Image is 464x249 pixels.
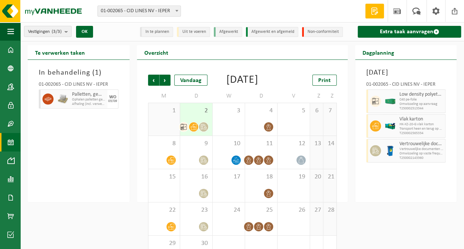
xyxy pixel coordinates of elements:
[366,67,446,78] h3: [DATE]
[213,89,245,103] td: W
[72,102,106,106] span: Afhaling (incl. verwerking)
[385,145,396,156] img: WB-0240-HPE-BE-09
[184,107,209,115] span: 2
[72,98,106,102] span: Ophalen palletten gemengd door [PERSON_NAME]
[28,26,62,37] span: Vestigingen
[249,173,274,181] span: 18
[399,122,444,127] span: HK-XZ-20-G vlak karton
[399,127,444,131] span: Transport heen en terug op aanvraag
[109,95,116,99] div: WO
[358,26,461,38] a: Extra taak aanvragen
[249,206,274,214] span: 25
[216,206,241,214] span: 24
[385,99,396,104] img: HK-XC-40-GN-00
[246,27,298,37] li: Afgewerkt en afgemeld
[318,78,331,83] span: Print
[177,27,210,37] li: Uit te voeren
[174,75,207,86] div: Vandaag
[281,206,306,214] span: 26
[399,141,444,147] span: Vertrouwelijke documenten (vernietiging - recyclage)
[281,107,306,115] span: 5
[137,45,176,59] h2: Overzicht
[327,173,333,181] span: 21
[399,106,444,111] span: T250002513344
[152,107,176,115] span: 1
[184,239,209,248] span: 30
[314,140,319,148] span: 13
[57,93,68,105] img: LP-PA-00000-WDN-11
[214,27,242,37] li: Afgewerkt
[148,89,181,103] td: M
[249,107,274,115] span: 4
[314,206,319,214] span: 27
[399,151,444,156] span: Omwisseling op vaste frequentie (incl. verwerking)
[152,173,176,181] span: 15
[39,82,118,89] div: 01-002065 - CID LINES NV - IEPER
[302,27,343,37] li: Non-conformiteit
[39,67,118,78] h3: In behandeling ( )
[327,107,333,115] span: 7
[399,131,444,136] span: T250002565334
[310,89,323,103] td: Z
[314,107,319,115] span: 6
[226,75,258,86] div: [DATE]
[184,173,209,181] span: 16
[399,156,444,160] span: T250002143360
[180,89,213,103] td: D
[152,239,176,248] span: 29
[327,140,333,148] span: 14
[399,116,444,122] span: Vlak karton
[399,102,444,106] span: Omwisseling op aanvraag
[327,206,333,214] span: 28
[28,45,92,59] h2: Te verwerken taken
[24,26,72,37] button: Vestigingen(3/3)
[281,140,306,148] span: 12
[108,99,117,103] div: 03/09
[399,147,444,151] span: Vertrouwelijke documenten (vernietiging - recyclage)
[152,206,176,214] span: 22
[95,69,99,76] span: 1
[97,6,181,17] span: 01-002065 - CID LINES NV - IEPER
[184,206,209,214] span: 23
[366,82,446,89] div: 01-002065 - CID LINES NV - IEPER
[216,173,241,181] span: 17
[140,27,173,37] li: In te plannen
[249,140,274,148] span: 11
[184,140,209,148] span: 9
[216,107,241,115] span: 3
[216,140,241,148] span: 10
[355,45,402,59] h2: Dagplanning
[399,98,444,102] span: C40 pe-folie
[152,140,176,148] span: 8
[312,75,337,86] a: Print
[323,89,337,103] td: Z
[385,120,396,132] img: HK-XZ-20-GN-12
[98,6,181,16] span: 01-002065 - CID LINES NV - IEPER
[148,75,159,86] span: Vorige
[245,89,278,103] td: D
[52,29,62,34] count: (3/3)
[278,89,310,103] td: V
[72,92,106,98] span: Palletten, gemengd
[399,92,444,98] span: Low density polyethyleen (LDPE) folie, los, naturel
[314,173,319,181] span: 20
[159,75,171,86] span: Volgende
[281,173,306,181] span: 19
[76,26,93,38] button: OK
